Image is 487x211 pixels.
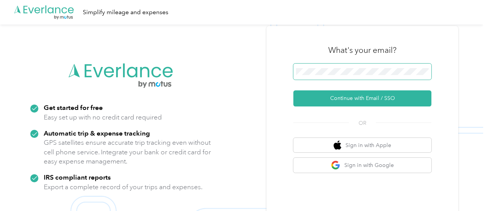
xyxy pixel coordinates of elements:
p: Easy set up with no credit card required [44,113,162,122]
strong: Automatic trip & expense tracking [44,129,150,137]
h3: What's your email? [328,45,397,56]
button: google logoSign in with Google [293,158,431,173]
p: GPS satellites ensure accurate trip tracking even without cell phone service. Integrate your bank... [44,138,211,166]
button: apple logoSign in with Apple [293,138,431,153]
img: google logo [331,160,341,170]
strong: IRS compliant reports [44,173,111,181]
strong: Get started for free [44,103,103,111]
img: apple logo [334,141,341,150]
p: Export a complete record of your trips and expenses. [44,182,202,192]
div: Simplify mileage and expenses [83,8,168,17]
span: OR [349,119,376,127]
button: Continue with Email / SSO [293,90,431,106]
